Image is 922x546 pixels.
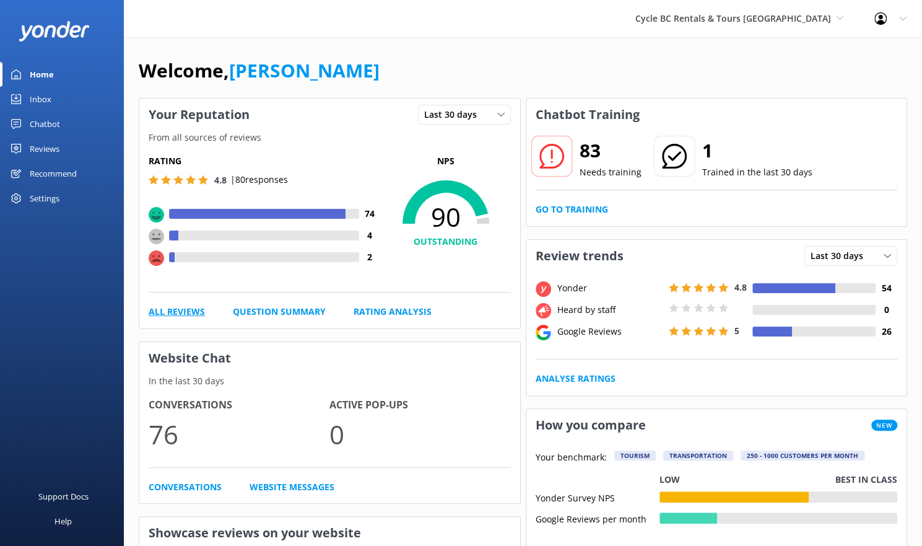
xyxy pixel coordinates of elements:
h4: Conversations [149,397,329,413]
a: Conversations [149,480,222,494]
div: Support Docs [38,484,89,509]
div: Inbox [30,87,51,112]
h2: 83 [580,136,641,165]
h3: Chatbot Training [526,99,649,131]
h4: 74 [359,207,381,221]
a: Rating Analysis [354,305,432,319]
div: Yonder Survey NPS [536,491,659,503]
a: Go to Training [536,203,608,216]
p: 0 [329,413,510,455]
h3: Website Chat [139,342,520,374]
p: NPS [381,154,511,168]
p: 76 [149,413,329,455]
h4: OUTSTANDING [381,235,511,249]
p: From all sources of reviews [139,131,520,144]
div: Tourism [614,451,656,460]
span: 5 [734,325,739,337]
h5: Rating [149,154,381,168]
p: Trained in the last 30 days [702,165,812,179]
p: Best in class [835,473,897,487]
div: Recommend [30,161,77,186]
a: [PERSON_NAME] [229,58,380,83]
h3: Review trends [526,240,633,272]
div: Help [54,509,72,534]
a: Analyse Ratings [536,372,615,385]
span: New [871,420,897,431]
div: Transportation [663,451,733,460]
div: 250 - 1000 customers per month [741,451,864,460]
span: 90 [381,201,511,232]
p: Needs training [580,165,641,179]
h2: 1 [702,136,812,165]
p: In the last 30 days [139,374,520,388]
h4: Active Pop-ups [329,397,510,413]
a: Question Summary [233,305,326,319]
span: Cycle BC Rentals & Tours [GEOGRAPHIC_DATA] [635,12,831,24]
span: Last 30 days [811,249,871,263]
p: Low [659,473,680,487]
span: 4.8 [734,281,747,293]
a: All Reviews [149,305,205,319]
div: Settings [30,186,59,211]
p: | 80 responses [230,173,288,187]
a: Website Messages [250,480,334,494]
p: Your benchmark: [536,451,607,465]
span: 4.8 [214,174,227,186]
div: Chatbot [30,112,60,136]
h4: 2 [359,250,381,264]
h3: Your Reputation [139,99,259,131]
h4: 4 [359,229,381,242]
h3: How you compare [526,409,655,441]
h4: 0 [876,303,897,317]
div: Yonder [554,281,666,295]
h4: 26 [876,325,897,338]
span: Last 30 days [424,108,484,121]
h1: Welcome, [139,56,380,86]
div: Google Reviews [554,325,666,338]
div: Reviews [30,136,59,161]
div: Heard by staff [554,303,666,317]
div: Google Reviews per month [536,513,659,524]
img: yonder-white-logo.png [19,21,90,42]
div: Home [30,62,54,87]
h4: 54 [876,281,897,295]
